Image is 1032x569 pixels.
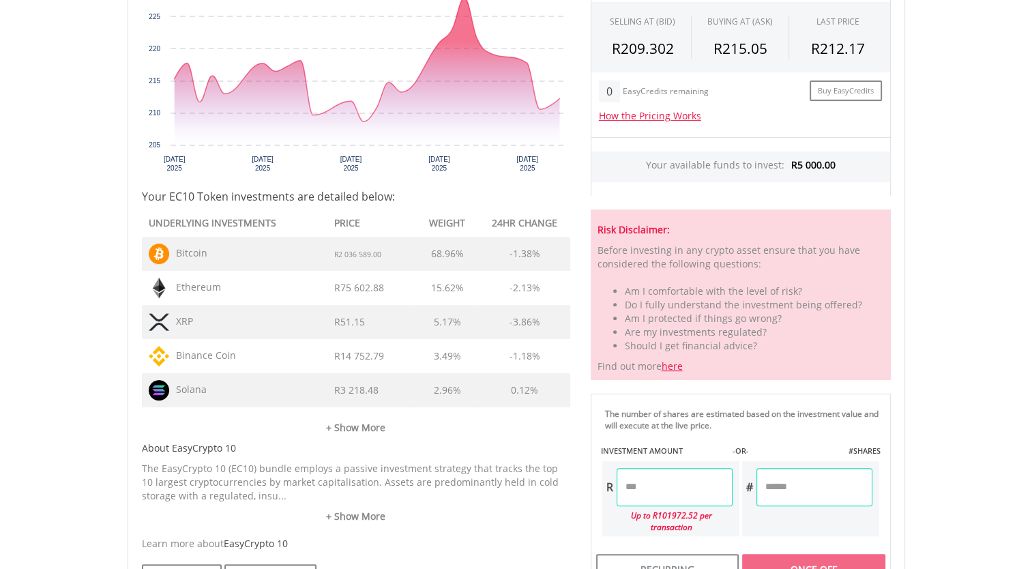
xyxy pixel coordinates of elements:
td: -1.38% [480,237,570,271]
div: R [602,468,617,506]
img: TOKEN.BNB.png [149,346,169,366]
a: Buy EasyCredits [810,81,882,102]
label: #SHARES [848,446,880,456]
text: [DATE] 2025 [252,156,274,172]
text: [DATE] 2025 [340,156,362,172]
div: # [742,468,756,506]
td: 2.96% [415,373,480,407]
text: [DATE] 2025 [428,156,450,172]
span: EasyCrypto 10 [224,537,288,550]
h5: About EasyCrypto 10 [142,441,570,455]
span: R75 602.88 [334,281,384,294]
div: The number of shares are estimated based on the investment value and will execute at the live price. [605,408,885,431]
li: Are my investments regulated? [625,325,884,339]
text: [DATE] 2025 [163,156,185,172]
td: 3.49% [415,339,480,373]
div: Before investing in any crypto asset ensure that you have considered the following questions: [598,244,884,271]
li: Do I fully understand the investment being offered? [625,298,884,312]
span: R209.302 [612,39,674,58]
div: Learn more about [142,537,570,551]
span: Binance Coin [169,349,236,362]
th: PRICE [327,211,415,237]
span: R3 218.48 [334,383,379,396]
th: 24HR CHANGE [480,211,570,237]
th: WEIGHT [415,211,480,237]
span: R212.17 [811,39,865,58]
div: Up to R101972.52 per transaction [602,506,733,536]
td: 5.17% [415,305,480,339]
span: R51.15 [334,315,365,328]
img: TOKEN.XRP.png [149,312,169,332]
text: 215 [149,77,160,85]
a: + Show More [142,510,570,523]
td: 15.62% [415,271,480,305]
text: 205 [149,141,160,149]
span: Ethereum [169,280,221,293]
div: SELLING AT (BID) [610,16,675,27]
label: INVESTMENT AMOUNT [601,446,683,456]
div: 0 [599,81,620,102]
td: 68.96% [415,237,480,271]
img: TOKEN.SOL.png [149,380,169,400]
span: R215.05 [713,39,767,58]
img: TOKEN.ETH.png [149,278,169,298]
li: Am I comfortable with the level of risk? [625,284,884,298]
h5: Risk Disclaimer: [598,223,884,237]
span: Bitcoin [169,246,207,259]
li: Should I get financial advice? [625,339,884,353]
span: Solana [169,383,207,396]
td: -3.86% [480,305,570,339]
a: here [662,360,683,373]
span: R14 752.79 [334,349,384,362]
a: + Show More [142,407,570,435]
h4: Your EC10 Token investments are detailed below: [142,188,570,205]
div: LAST PRICE [816,16,859,27]
span: BUYING AT (ASK) [707,16,773,27]
text: [DATE] 2025 [516,156,538,172]
td: -2.13% [480,271,570,305]
span: XRP [169,315,193,327]
label: -OR- [732,446,748,456]
div: Find out more [591,209,891,380]
th: UNDERLYING INVESTMENTS [142,211,328,237]
a: How the Pricing Works [599,109,701,122]
text: 210 [149,109,160,117]
li: Am I protected if things go wrong? [625,312,884,325]
text: 220 [149,45,160,53]
td: 0.12% [480,373,570,407]
div: Your available funds to invest: [591,151,890,182]
img: TOKEN.BTC.png [149,244,169,264]
td: -1.18% [480,339,570,373]
div: EasyCredits remaining [623,87,709,98]
p: The EasyCrypto 10 (EC10) bundle employs a passive investment strategy that tracks the top 10 larg... [142,462,570,503]
span: R2 036 589.00 [334,250,381,259]
text: 225 [149,13,160,20]
span: R5 000.00 [791,158,836,171]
